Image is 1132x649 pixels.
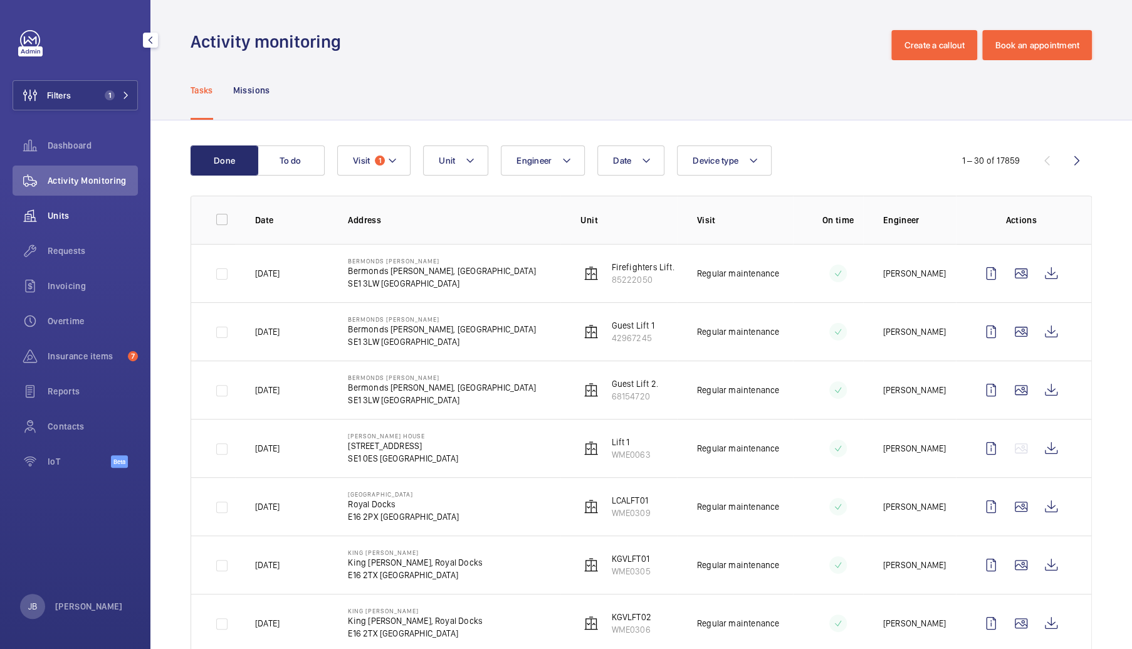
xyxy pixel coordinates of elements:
p: [DATE] [255,442,280,455]
button: Book an appointment [982,30,1092,60]
img: elevator.svg [584,324,599,339]
span: Overtime [48,315,138,327]
span: IoT [48,455,111,468]
img: elevator.svg [584,383,599,398]
p: [PERSON_NAME] [883,500,946,513]
p: [DATE] [255,617,280,630]
div: 1 – 30 of 17859 [962,154,1020,167]
p: Bermonds [PERSON_NAME], [GEOGRAPHIC_DATA] [348,323,535,335]
p: Bermonds [PERSON_NAME], [GEOGRAPHIC_DATA] [348,265,535,277]
button: Create a callout [891,30,977,60]
span: Date [613,156,631,166]
p: WME0309 [611,507,650,519]
p: Regular maintenance [697,559,779,571]
p: SE1 3LW [GEOGRAPHIC_DATA] [348,277,535,290]
p: King [PERSON_NAME] [348,549,483,556]
p: Missions [233,84,270,97]
p: [GEOGRAPHIC_DATA] [348,490,459,498]
p: Regular maintenance [697,442,779,455]
p: LCALFT01 [611,494,650,507]
p: Guest Lift 2. [611,377,658,390]
p: [DATE] [255,267,280,280]
span: Unit [439,156,455,166]
p: SE1 3LW [GEOGRAPHIC_DATA] [348,394,535,406]
p: Bermonds [PERSON_NAME] [348,257,535,265]
p: King [PERSON_NAME], Royal Docks [348,615,483,627]
p: SE1 3LW [GEOGRAPHIC_DATA] [348,335,535,348]
span: Units [48,209,138,222]
span: Requests [48,245,138,257]
button: Date [597,145,664,176]
p: [PERSON_NAME] [883,267,946,280]
p: Visit [697,214,793,226]
button: Engineer [501,145,585,176]
p: [DATE] [255,559,280,571]
p: [PERSON_NAME] [883,617,946,630]
p: [PERSON_NAME] [883,442,946,455]
h1: Activity monitoring [191,30,349,53]
p: King [PERSON_NAME] [348,607,483,615]
span: Reports [48,385,138,398]
p: [PERSON_NAME] [55,600,123,613]
span: Engineer [516,156,552,166]
p: [STREET_ADDRESS] [348,440,458,452]
p: Tasks [191,84,213,97]
p: Royal Docks [348,498,459,510]
p: WME0305 [611,565,650,578]
p: [DATE] [255,325,280,338]
span: Device type [693,156,738,166]
p: WME0306 [611,623,651,636]
p: E16 2TX [GEOGRAPHIC_DATA] [348,569,483,581]
p: Regular maintenance [697,500,779,513]
p: 68154720 [611,390,658,403]
span: Beta [111,455,128,468]
img: elevator.svg [584,441,599,456]
span: Activity Monitoring [48,174,138,187]
button: Filters1 [13,80,138,110]
p: 85222050 [611,273,674,286]
button: To do [257,145,325,176]
span: 1 [105,90,115,100]
p: KGVLFT01 [611,552,650,565]
p: Actions [976,214,1066,226]
p: Engineer [883,214,956,226]
p: [PERSON_NAME] House [348,432,458,440]
button: Visit1 [337,145,411,176]
p: King [PERSON_NAME], Royal Docks [348,556,483,569]
p: KGVLFT02 [611,611,651,623]
p: [DATE] [255,500,280,513]
p: Firefighters Lift. [611,261,674,273]
p: [DATE] [255,384,280,396]
span: 7 [128,351,138,361]
p: 42967245 [611,332,654,344]
p: E16 2TX [GEOGRAPHIC_DATA] [348,627,483,640]
p: [PERSON_NAME] [883,384,946,396]
span: Contacts [48,420,138,433]
p: Lift 1 [611,436,650,448]
p: Unit [580,214,676,226]
img: elevator.svg [584,499,599,514]
p: SE1 0ES [GEOGRAPHIC_DATA] [348,452,458,465]
span: 1 [375,156,385,166]
p: [PERSON_NAME] [883,559,946,571]
img: elevator.svg [584,557,599,572]
img: elevator.svg [584,266,599,281]
p: Bermonds [PERSON_NAME] [348,315,535,323]
span: Invoicing [48,280,138,292]
span: Filters [47,89,71,102]
p: [PERSON_NAME] [883,325,946,338]
button: Done [191,145,258,176]
p: WME0063 [611,448,650,461]
button: Unit [423,145,488,176]
span: Visit [353,156,370,166]
p: E16 2PX [GEOGRAPHIC_DATA] [348,510,459,523]
p: Date [255,214,328,226]
span: Insurance items [48,350,123,362]
span: Dashboard [48,139,138,152]
p: JB [28,600,37,613]
p: Bermonds [PERSON_NAME] [348,374,535,381]
p: Guest Lift 1 [611,319,654,332]
p: Regular maintenance [697,325,779,338]
p: Regular maintenance [697,267,779,280]
p: Bermonds [PERSON_NAME], [GEOGRAPHIC_DATA] [348,381,535,394]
